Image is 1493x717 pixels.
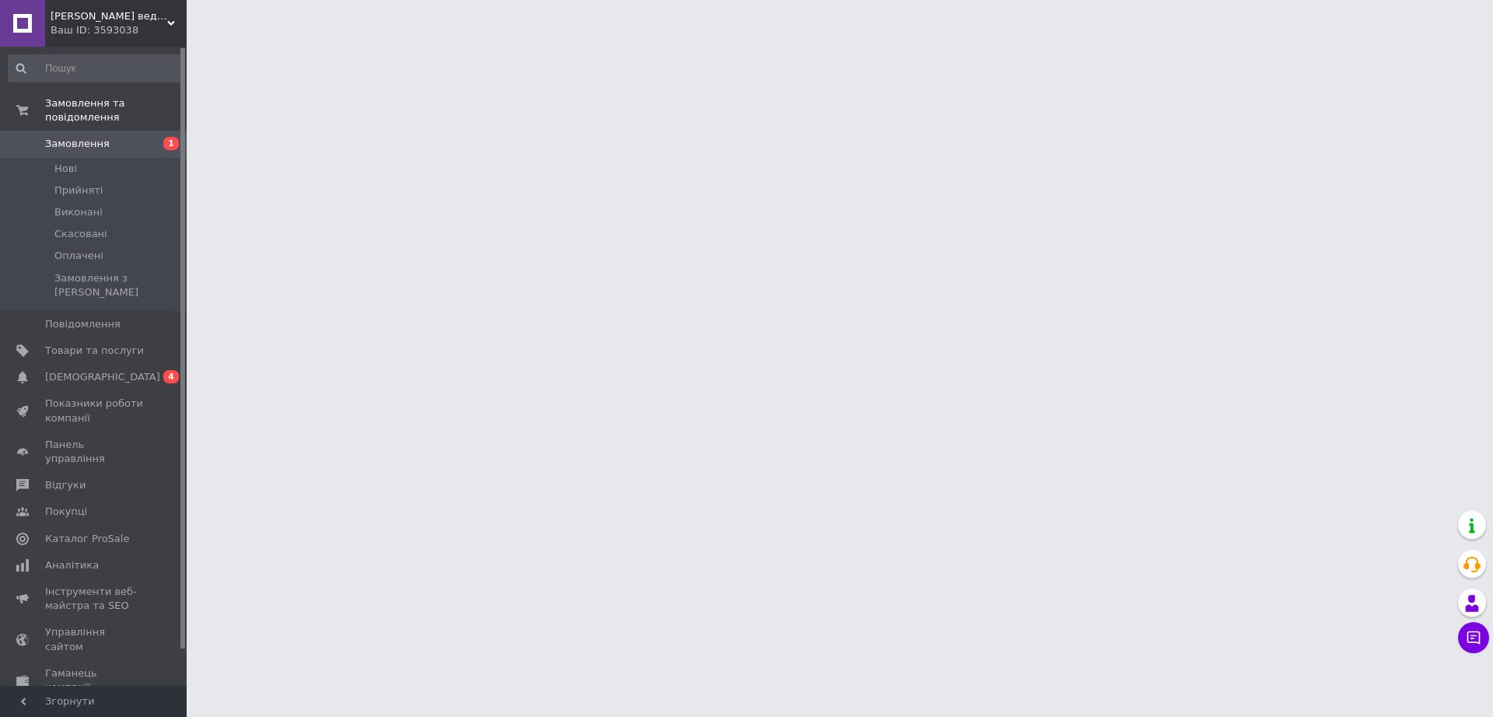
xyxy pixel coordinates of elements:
[45,438,144,466] span: Панель управління
[45,478,86,492] span: Відгуки
[45,558,99,572] span: Аналітика
[8,54,184,82] input: Пошук
[51,23,187,37] div: Ваш ID: 3593038
[163,370,179,383] span: 4
[45,585,144,613] span: Інструменти веб-майстра та SEO
[45,370,160,384] span: [DEMOGRAPHIC_DATA]
[45,505,87,519] span: Покупці
[45,532,129,546] span: Каталог ProSale
[54,249,103,263] span: Оплачені
[45,344,144,358] span: Товари та послуги
[163,137,179,150] span: 1
[45,625,144,653] span: Управління сайтом
[54,184,103,198] span: Прийняті
[45,666,144,694] span: Гаманець компанії
[54,271,182,299] span: Замовлення з [PERSON_NAME]
[45,96,187,124] span: Замовлення та повідомлення
[54,205,103,219] span: Виконані
[1458,622,1489,653] button: Чат з покупцем
[45,317,121,331] span: Повідомлення
[54,162,77,176] span: Нові
[54,227,107,241] span: Скасовані
[45,397,144,425] span: Показники роботи компанії
[51,9,167,23] span: Маленький ведмедик
[45,137,110,151] span: Замовлення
